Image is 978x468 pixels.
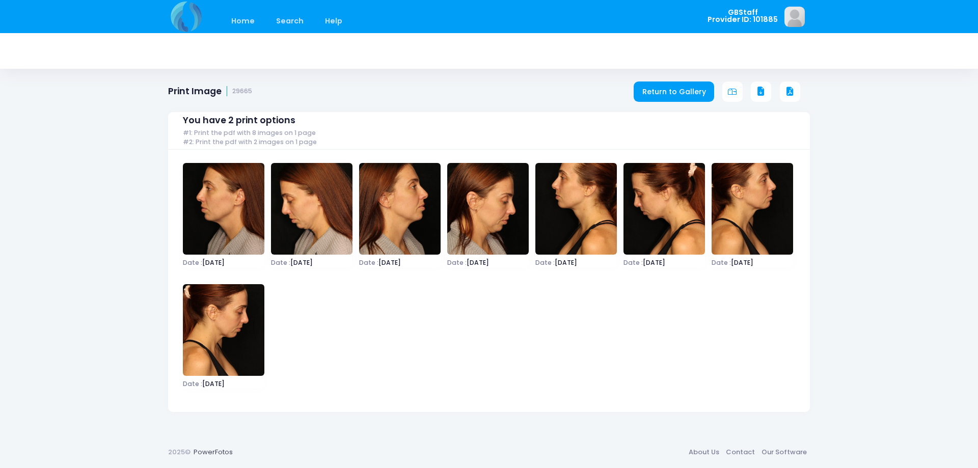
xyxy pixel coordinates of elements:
[535,163,617,255] img: image
[183,129,316,137] span: #1: Print the pdf with 8 images on 1 page
[266,9,313,33] a: Search
[758,443,810,461] a: Our Software
[784,7,805,27] img: image
[183,115,295,126] span: You have 2 print options
[183,163,264,255] img: image
[232,88,252,95] small: 29665
[315,9,352,33] a: Help
[623,258,643,267] span: Date :
[183,258,202,267] span: Date :
[359,260,441,266] span: [DATE]
[183,381,264,387] span: [DATE]
[271,163,352,255] img: image
[183,139,317,146] span: #2: Print the pdf with 2 images on 1 page
[722,443,758,461] a: Contact
[359,163,441,255] img: image
[271,258,290,267] span: Date :
[623,163,705,255] img: image
[685,443,722,461] a: About Us
[447,258,467,267] span: Date :
[221,9,264,33] a: Home
[447,260,529,266] span: [DATE]
[708,9,778,23] span: GBStaff Provider ID: 101885
[712,163,793,255] img: image
[168,447,191,457] span: 2025©
[183,260,264,266] span: [DATE]
[194,447,233,457] a: PowerFotos
[712,260,793,266] span: [DATE]
[183,284,264,376] img: image
[535,258,555,267] span: Date :
[712,258,731,267] span: Date :
[271,260,352,266] span: [DATE]
[623,260,705,266] span: [DATE]
[447,163,529,255] img: image
[183,379,202,388] span: Date :
[535,260,617,266] span: [DATE]
[168,86,252,97] h1: Print Image
[359,258,378,267] span: Date :
[634,81,714,102] a: Return to Gallery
